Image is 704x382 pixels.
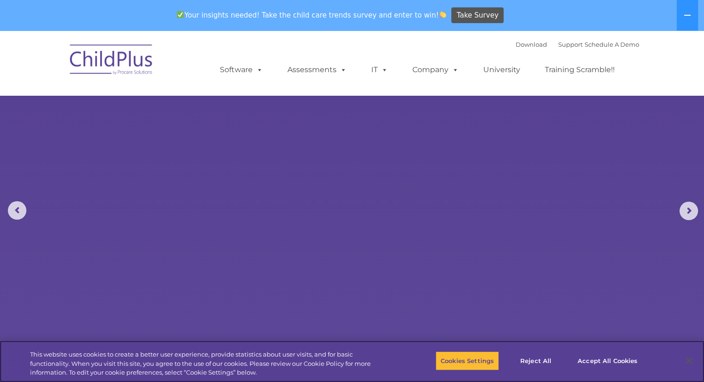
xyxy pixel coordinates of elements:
font: | [516,41,639,48]
button: Reject All [507,351,565,370]
a: Take Survey [451,7,504,24]
a: Schedule A Demo [585,41,639,48]
a: Download [516,41,547,48]
div: This website uses cookies to create a better user experience, provide statistics about user visit... [30,350,387,377]
img: 👏 [439,11,446,18]
span: Phone number [129,99,168,106]
span: Take Survey [457,7,498,24]
a: IT [362,61,397,79]
a: Assessments [278,61,356,79]
img: ChildPlus by Procare Solutions [65,38,158,84]
a: Software [211,61,272,79]
a: University [474,61,530,79]
a: Training Scramble!! [536,61,624,79]
button: Accept All Cookies [573,351,642,370]
a: Company [403,61,468,79]
a: Support [558,41,583,48]
button: Cookies Settings [436,351,499,370]
span: Last name [129,61,157,68]
button: Close [679,351,699,371]
img: ✅ [177,11,184,18]
span: Your insights needed! Take the child care trends survey and enter to win! [173,6,450,24]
